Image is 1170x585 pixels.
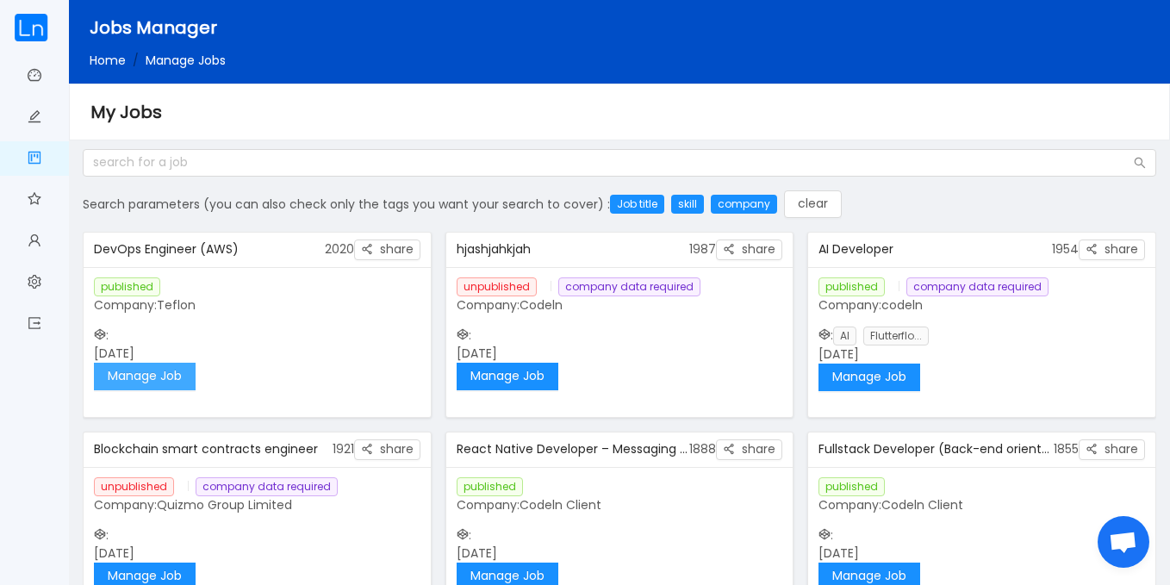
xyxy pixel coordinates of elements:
button: icon: share-altshare [716,439,782,460]
div: company [711,195,777,214]
span: company data required [196,477,338,496]
div: Fullstack Developer (Back-end oriented) [818,433,1054,465]
span: 1987 [689,240,716,258]
span: My Jobs [90,100,162,124]
div: React Native Developer – Messaging Application [457,433,690,465]
div: skill [671,195,704,214]
span: Quizmo Group Limited [157,496,292,513]
button: icon: share-altshare [1079,240,1145,260]
span: / [133,52,139,69]
span: Flutterflo... [863,327,929,345]
i: icon: codepen [457,528,469,540]
a: Manage Job [457,367,558,384]
a: icon: setting [28,265,41,302]
div: Blockchain smart contracts engineer [94,433,333,465]
button: Manage Job [94,363,196,390]
span: 1855 [1054,440,1079,457]
a: icon: user [28,224,41,260]
img: cropped.59e8b842.png [14,14,48,41]
div: : [DATE] [446,267,793,401]
button: Manage Job [457,363,558,390]
span: Manage Jobs [146,52,226,69]
button: Manage Job [818,364,920,391]
span: codeln [881,296,923,314]
button: icon: share-altshare [716,240,782,260]
p: Company: [94,496,420,514]
a: Manage Job [457,567,558,584]
p: Company: [94,296,420,314]
button: clear [784,190,842,218]
span: published [457,477,523,496]
a: Home [90,52,126,69]
div: : [DATE] [808,267,1155,401]
span: 1921 [333,440,354,457]
span: Jobs Manager [90,16,217,40]
button: icon: share-altshare [354,240,420,260]
p: Company: [818,496,1145,514]
span: Codeln [520,296,563,314]
p: Company: [457,296,783,314]
i: icon: codepen [457,328,469,340]
i: icon: search [1134,157,1146,169]
span: 2020 [325,240,354,258]
span: published [818,477,885,496]
span: published [94,277,160,296]
span: unpublished [94,477,174,496]
a: icon: edit [28,100,41,136]
button: icon: share-altshare [354,439,420,460]
i: icon: codepen [94,528,106,540]
a: icon: dashboard [28,59,41,95]
p: Company: [457,496,783,514]
a: Manage Job [818,368,920,385]
span: unpublished [457,277,537,296]
input: search for a job [83,149,1156,177]
span: published [818,277,885,296]
a: Manage Job [818,567,920,584]
i: icon: codepen [818,528,831,540]
span: Codeln Client [881,496,963,513]
span: Teflon [157,296,196,314]
span: 1888 [689,440,716,457]
div: : [DATE] [84,267,431,401]
span: company data required [906,277,1049,296]
div: hjashjahkjah [457,233,690,265]
div: AI Developer [818,233,1052,265]
span: 1954 [1052,240,1079,258]
a: Manage Job [94,367,196,384]
span: AI [833,327,856,345]
button: icon: share-altshare [1079,439,1145,460]
i: icon: codepen [94,328,106,340]
a: icon: project [28,141,41,177]
span: Codeln Client [520,496,601,513]
i: icon: codepen [818,328,831,340]
a: Manage Job [94,567,196,584]
div: Search parameters (you can also check only the tags you want your search to cover) : [83,190,1156,218]
div: Job title [610,195,664,214]
span: company data required [558,277,700,296]
p: Company: [818,296,1145,314]
div: DevOps Engineer (AWS) [94,233,325,265]
div: Open chat [1098,516,1149,568]
a: icon: star [28,183,41,219]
